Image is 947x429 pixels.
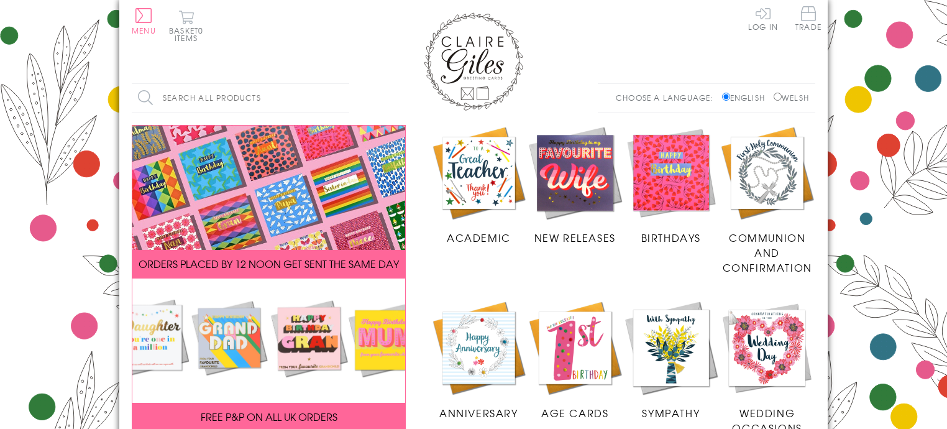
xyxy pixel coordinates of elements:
a: Trade [795,6,821,33]
span: FREE P&P ON ALL UK ORDERS [201,409,337,424]
input: Welsh [774,93,782,101]
p: Choose a language: [616,92,720,103]
a: Log In [748,6,778,30]
a: Sympathy [623,300,720,420]
input: English [722,93,730,101]
span: Trade [795,6,821,30]
span: Academic [447,230,511,245]
a: Age Cards [527,300,623,420]
a: New Releases [527,125,623,246]
span: Sympathy [642,405,700,420]
span: Menu [132,25,156,36]
a: Anniversary [431,300,527,420]
span: Communion and Confirmation [723,230,812,275]
img: Claire Giles Greetings Cards [424,12,523,111]
a: Birthdays [623,125,720,246]
input: Search [337,84,349,112]
span: New Releases [534,230,616,245]
label: English [722,92,771,103]
button: Basket0 items [169,10,203,42]
span: 0 items [175,25,203,44]
button: Menu [132,8,156,34]
span: Birthdays [641,230,701,245]
span: ORDERS PLACED BY 12 NOON GET SENT THE SAME DAY [139,256,399,271]
label: Welsh [774,92,809,103]
input: Search all products [132,84,349,112]
span: Anniversary [439,405,518,420]
a: Communion and Confirmation [719,125,815,275]
a: Academic [431,125,527,246]
span: Age Cards [541,405,608,420]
